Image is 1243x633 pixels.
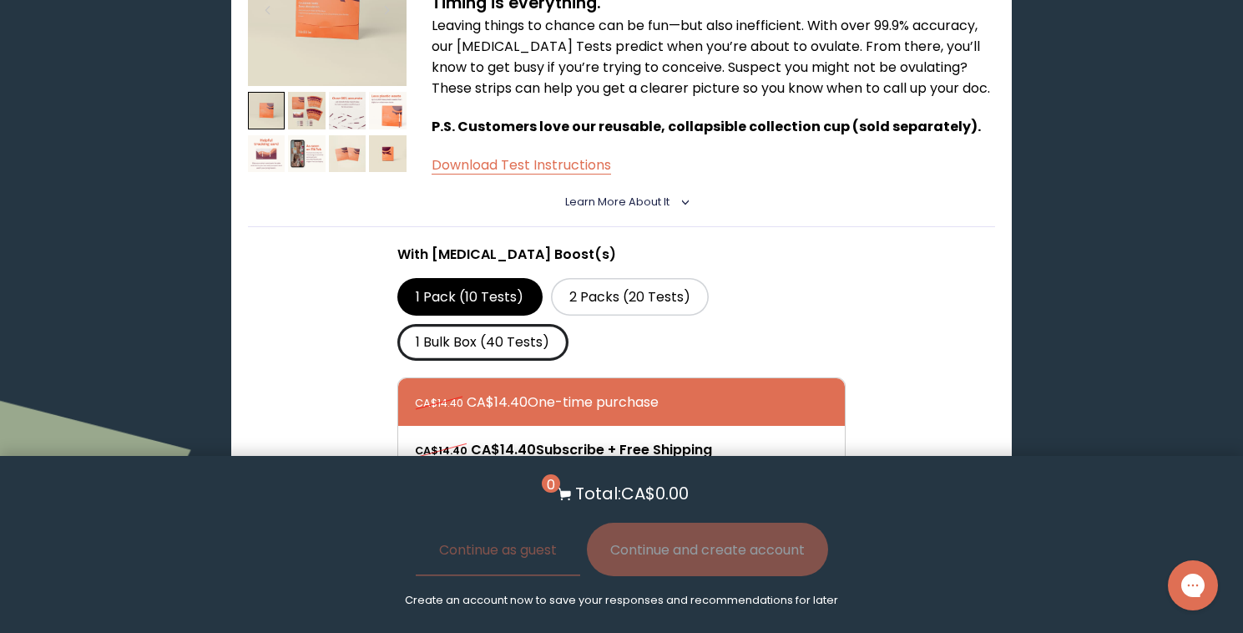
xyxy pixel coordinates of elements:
[978,117,981,136] span: .
[329,135,366,173] img: thumbnail image
[542,474,560,493] span: 0
[587,523,828,576] button: Continue and create account
[432,15,996,99] p: Leaving things to chance can be fun—but also inefficient. With over 99.9% accuracy, our [MEDICAL_...
[288,135,326,173] img: thumbnail image
[565,195,670,209] span: Learn More About it
[551,278,710,315] label: 2 Packs (20 Tests)
[248,135,285,173] img: thumbnail image
[416,523,580,576] button: Continue as guest
[369,92,407,129] img: thumbnail image
[397,324,568,361] label: 1 Bulk Box (40 Tests)
[369,135,407,173] img: thumbnail image
[397,278,543,315] label: 1 Pack (10 Tests)
[248,92,285,129] img: thumbnail image
[405,593,838,608] p: Create an account now to save your responses and recommendations for later
[432,155,611,175] a: Download Test Instructions
[329,92,366,129] img: thumbnail image
[565,195,678,210] summary: Learn More About it <
[288,92,326,129] img: thumbnail image
[575,481,689,506] p: Total: CA$0.00
[397,244,846,265] p: With [MEDICAL_DATA] Boost(s)
[432,117,978,136] span: P.S. Customers love our reusable, collapsible collection cup (sold separately)
[675,198,690,206] i: <
[1160,555,1226,616] iframe: Gorgias live chat messenger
